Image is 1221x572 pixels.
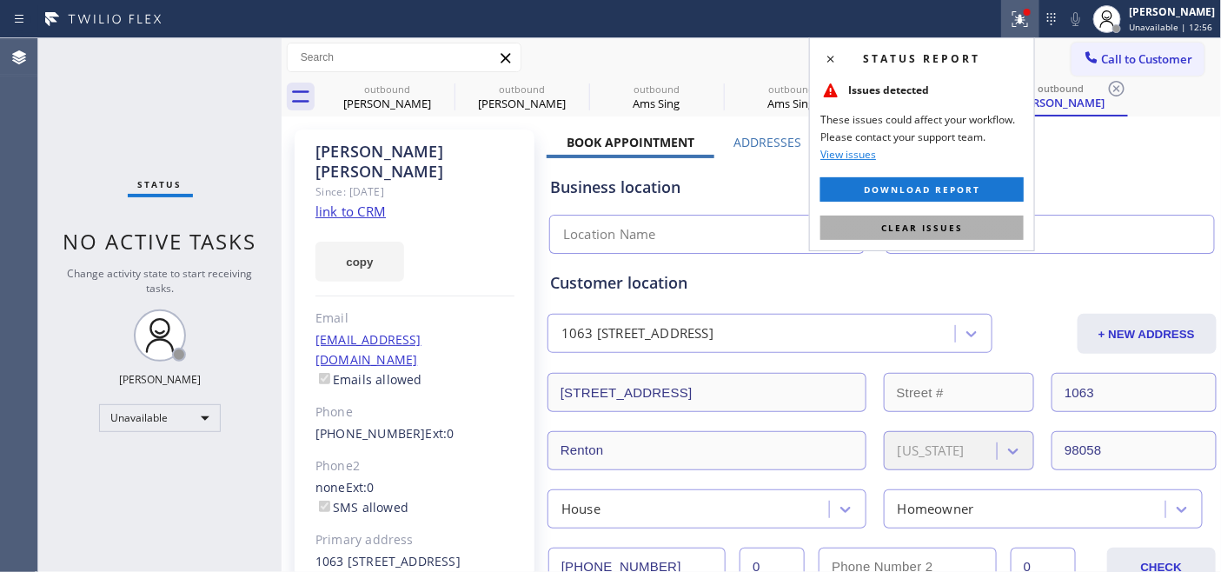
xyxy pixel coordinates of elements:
div: Location Name [563,225,656,245]
span: Unavailable | 12:56 [1130,21,1213,33]
div: Phone [315,402,514,422]
label: Addresses [734,134,802,150]
div: [PERSON_NAME] [119,372,201,387]
div: Doddie Hecht [456,77,587,116]
div: outbound [591,83,722,96]
div: [PERSON_NAME] [322,96,453,111]
div: Ams Sing [591,96,722,111]
div: 1063 [STREET_ADDRESS] [315,552,514,572]
div: [PERSON_NAME] [1130,4,1216,19]
div: Customer location [550,271,1214,295]
span: Ext: 0 [346,479,375,496]
div: Ams Sing [726,77,857,116]
div: Ams Sing [726,96,857,111]
div: [PERSON_NAME] [995,95,1126,110]
input: ZIP [1052,431,1216,470]
div: [PERSON_NAME] [456,96,587,111]
div: outbound [322,83,453,96]
label: Emails allowed [315,371,422,388]
span: Call to Customer [1102,51,1193,67]
div: Primary address [315,530,514,550]
div: Email [315,309,514,329]
div: House [561,499,601,519]
div: Ams Sing [591,77,722,116]
div: Phone2 [315,456,514,476]
input: City [547,431,866,470]
div: Homeowner [898,499,974,519]
div: Unavailable [99,404,221,432]
div: none [315,478,514,518]
input: Phone Number [886,215,1215,254]
div: outbound [995,82,1126,95]
span: Change activity state to start receiving tasks. [68,266,253,296]
div: outbound [726,83,857,96]
button: + NEW ADDRESS [1078,314,1217,354]
span: No active tasks [63,227,257,256]
a: link to CRM [315,203,386,220]
label: SMS allowed [315,499,408,515]
input: Emails allowed [319,373,330,384]
a: [EMAIL_ADDRESS][DOMAIN_NAME] [315,331,421,368]
div: Business location [550,176,1214,199]
div: Doddie Hecht [322,77,453,116]
a: [PHONE_NUMBER] [315,425,426,442]
input: Apt. # [1052,373,1216,412]
div: Richard Santiago [995,77,1126,115]
label: Book Appointment [567,134,694,150]
span: Ext: 0 [426,425,455,442]
button: Mute [1064,7,1088,31]
div: [PERSON_NAME] [PERSON_NAME] [315,142,514,182]
div: outbound [456,83,587,96]
input: Street # [884,373,1034,412]
div: Since: [DATE] [315,182,514,202]
div: 1063 [STREET_ADDRESS] [561,324,713,344]
input: Address [547,373,866,412]
span: Status [138,178,182,190]
input: Search [288,43,521,71]
input: SMS allowed [319,501,330,512]
button: Call to Customer [1072,43,1204,76]
button: copy [315,242,404,282]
